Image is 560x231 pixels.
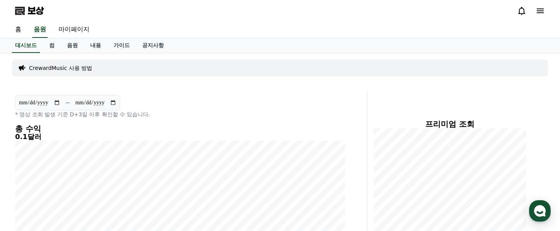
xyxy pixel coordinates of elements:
[15,42,37,48] font: 대시보드
[67,42,78,48] font: 음원
[12,38,40,53] a: 대시보드
[32,22,48,38] a: 음원
[65,99,70,106] font: ~
[15,5,44,17] a: 보상
[84,38,107,53] a: 내용
[90,42,101,48] font: 내용
[27,5,44,16] font: 보상
[9,22,27,38] a: 홈
[15,132,41,141] font: 0.1달러
[142,42,164,48] font: 공지사항
[107,38,136,53] a: 가이드
[425,119,474,129] font: 프리미엄 조회
[113,42,130,48] font: 가이드
[136,38,170,53] a: 공지사항
[15,25,21,33] font: 홈
[49,42,55,48] font: 컴
[15,124,41,133] font: 총 수익
[58,25,89,33] font: 마이페이지
[52,22,96,38] a: 마이페이지
[15,111,150,117] font: * 영상 조회 발생 기준 D+3일 이후 확인할 수 있습니다.
[43,38,61,53] a: 컴
[34,25,46,33] font: 음원
[61,38,84,53] a: 음원
[29,65,92,71] font: CrewardMusic 사용 방법
[29,64,92,72] a: CrewardMusic 사용 방법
